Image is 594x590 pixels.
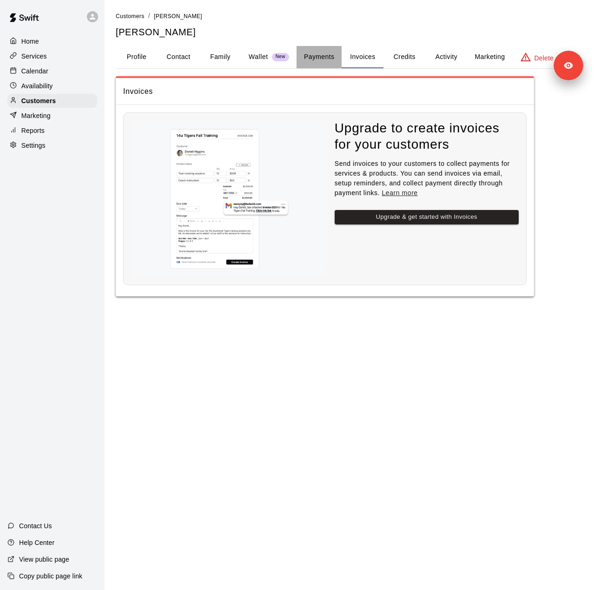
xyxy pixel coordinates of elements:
p: Reports [21,126,45,135]
p: View public page [19,555,69,564]
h6: Invoices [123,85,153,98]
p: Help Center [19,538,54,547]
button: Family [199,46,241,68]
li: / [148,11,150,21]
a: Customers [7,94,97,108]
div: basic tabs example [116,46,583,68]
p: Calendar [21,66,48,76]
a: Home [7,34,97,48]
a: Customers [116,12,145,20]
a: Learn more [382,189,418,197]
p: Services [21,52,47,61]
button: Payments [297,46,342,68]
a: Settings [7,138,97,152]
button: Activity [425,46,467,68]
span: Customers [116,13,145,20]
button: Contact [158,46,199,68]
p: Marketing [21,111,51,120]
a: Marketing [7,109,97,123]
a: Availability [7,79,97,93]
button: Upgrade & get started with Invoices [335,210,519,224]
button: Invoices [342,46,383,68]
p: Settings [21,141,46,150]
p: Copy public page link [19,571,82,581]
a: Services [7,49,97,63]
a: Calendar [7,64,97,78]
nav: breadcrumb [116,11,583,21]
p: Availability [21,81,53,91]
img: Nothing to see here [131,120,327,277]
button: Credits [383,46,425,68]
a: Reports [7,124,97,138]
p: Home [21,37,39,46]
span: [PERSON_NAME] [154,13,202,20]
p: Delete [535,53,554,63]
p: Contact Us [19,521,52,531]
h5: [PERSON_NAME] [116,26,583,39]
span: New [272,54,289,60]
button: Marketing [467,46,512,68]
button: Profile [116,46,158,68]
h4: Upgrade to create invoices for your customers [335,120,519,152]
p: Customers [21,96,56,105]
p: Wallet [249,52,268,62]
span: Send invoices to your customers to collect payments for services & products. You can send invoice... [335,160,510,197]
